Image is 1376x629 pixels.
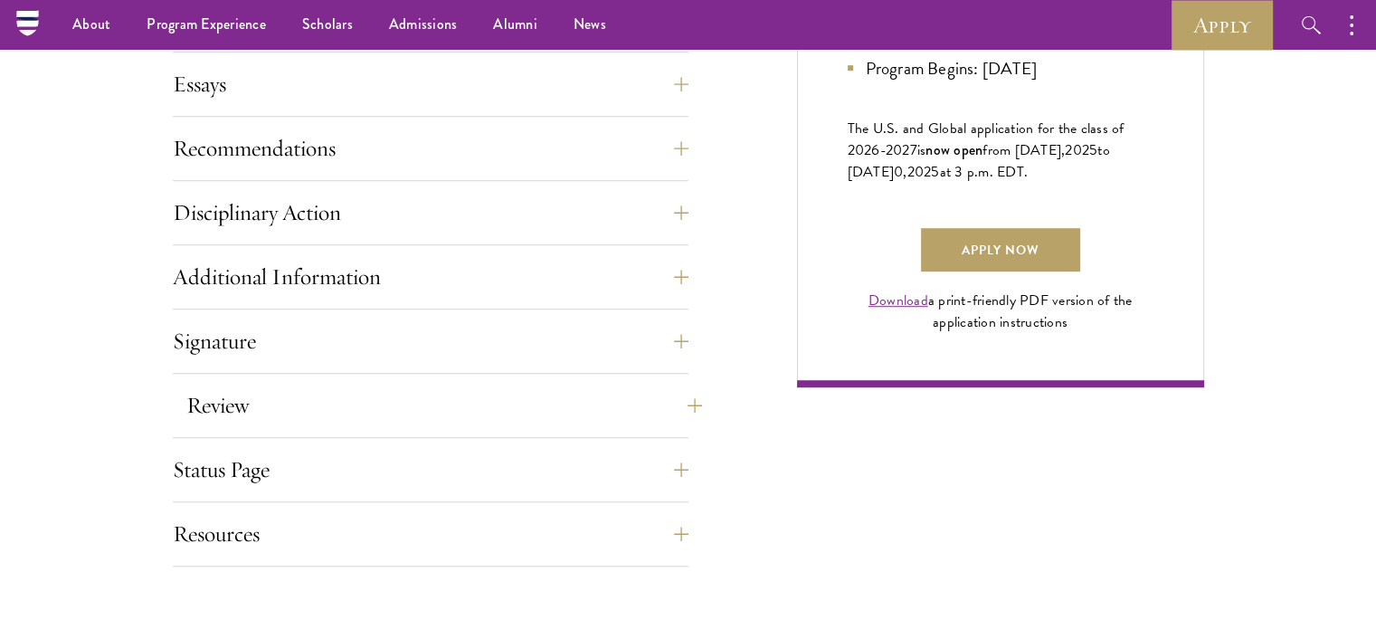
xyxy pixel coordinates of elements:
span: 0 [894,161,903,183]
button: Signature [173,319,688,363]
span: to [DATE] [848,139,1110,183]
span: from [DATE], [982,139,1065,161]
a: Apply Now [921,228,1080,272]
li: Program Begins: [DATE] [848,55,1153,81]
button: Review [186,384,702,427]
span: 202 [1065,139,1089,161]
span: now open [925,139,982,160]
button: Essays [173,62,688,106]
span: is [917,139,926,161]
button: Disciplinary Action [173,191,688,234]
span: , [903,161,906,183]
button: Resources [173,512,688,556]
span: 202 [907,161,932,183]
button: Recommendations [173,127,688,170]
a: Download [868,290,928,311]
button: Additional Information [173,255,688,299]
span: 7 [910,139,917,161]
span: at 3 p.m. EDT. [940,161,1029,183]
span: 5 [1089,139,1097,161]
button: Status Page [173,448,688,491]
div: a print-friendly PDF version of the application instructions [848,290,1153,333]
span: -202 [880,139,910,161]
span: 6 [871,139,879,161]
span: The U.S. and Global application for the class of 202 [848,118,1125,161]
span: 5 [931,161,939,183]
